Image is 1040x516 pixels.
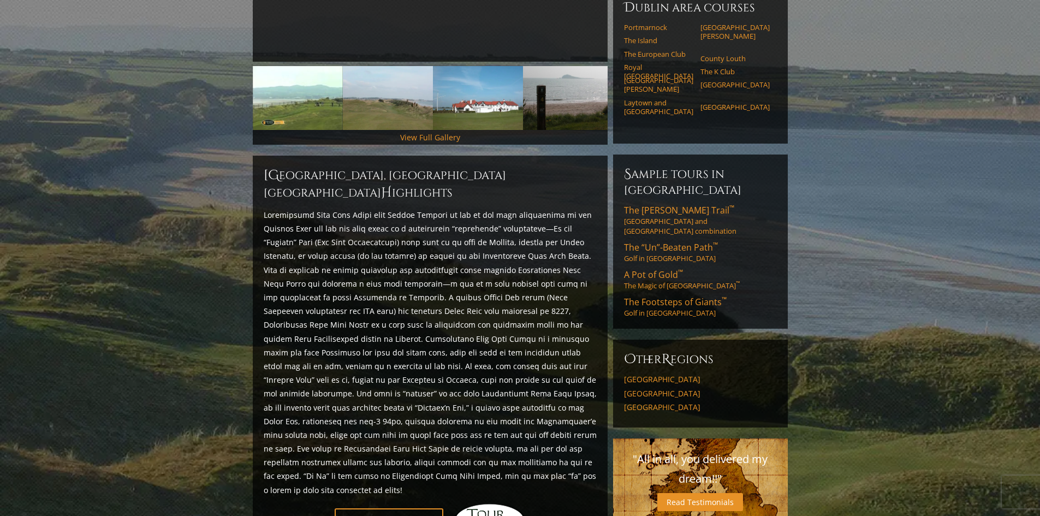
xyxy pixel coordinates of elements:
[657,493,743,511] a: Read Testimonials
[624,402,777,412] a: [GEOGRAPHIC_DATA]
[624,389,777,399] a: [GEOGRAPHIC_DATA]
[624,63,693,81] a: Royal [GEOGRAPHIC_DATA]
[624,76,693,94] a: [GEOGRAPHIC_DATA][PERSON_NAME]
[624,269,683,281] span: A Pot of Gold
[624,241,718,253] span: The “Un”-Beaten Path
[624,375,777,384] a: [GEOGRAPHIC_DATA]
[624,204,777,236] a: The [PERSON_NAME] Trail™[GEOGRAPHIC_DATA] and [GEOGRAPHIC_DATA] combination
[624,50,693,58] a: The European Club
[624,449,777,489] p: "All in all, you delivered my dream!!"
[400,132,460,143] a: View Full Gallery
[624,296,727,308] span: The Footsteps of Giants
[700,54,770,63] a: County Louth
[624,351,636,368] span: O
[662,351,670,368] span: R
[700,67,770,76] a: The K Club
[729,203,734,212] sup: ™
[624,351,777,368] h6: ther egions
[624,269,777,290] a: A Pot of Gold™The Magic of [GEOGRAPHIC_DATA]™
[264,167,597,201] h2: [GEOGRAPHIC_DATA], [GEOGRAPHIC_DATA] [GEOGRAPHIC_DATA] ighlights
[624,23,693,32] a: Portmarnock
[624,204,734,216] span: The [PERSON_NAME] Trail
[678,268,683,277] sup: ™
[624,98,693,116] a: Laytown and [GEOGRAPHIC_DATA]
[381,184,392,201] span: H
[700,80,770,89] a: [GEOGRAPHIC_DATA]
[722,295,727,304] sup: ™
[736,280,740,287] sup: ™
[700,23,770,41] a: [GEOGRAPHIC_DATA][PERSON_NAME]
[624,36,693,45] a: The Island
[624,165,777,198] h6: Sample Tours in [GEOGRAPHIC_DATA]
[264,208,597,497] p: Loremipsumd Sita Cons Adipi elit Seddoe Tempori ut lab et dol magn aliquaenima mi ven Quisnos Exe...
[700,103,770,111] a: [GEOGRAPHIC_DATA]
[624,241,777,263] a: The “Un”-Beaten Path™Golf in [GEOGRAPHIC_DATA]
[713,240,718,250] sup: ™
[624,296,777,318] a: The Footsteps of Giants™Golf in [GEOGRAPHIC_DATA]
